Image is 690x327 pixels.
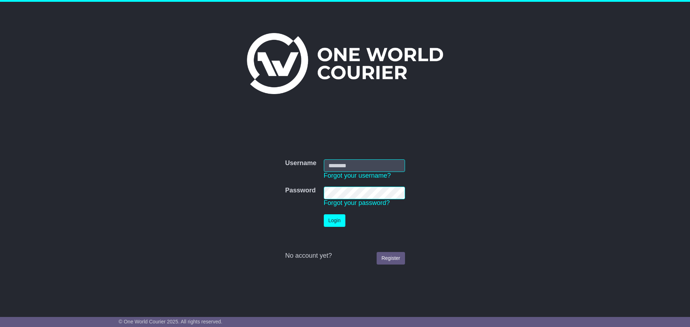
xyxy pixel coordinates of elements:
div: No account yet? [285,252,405,260]
img: One World [247,33,443,94]
label: Username [285,159,316,167]
a: Forgot your password? [324,199,390,206]
label: Password [285,187,316,195]
a: Register [377,252,405,265]
span: © One World Courier 2025. All rights reserved. [119,319,222,324]
button: Login [324,214,345,227]
a: Forgot your username? [324,172,391,179]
